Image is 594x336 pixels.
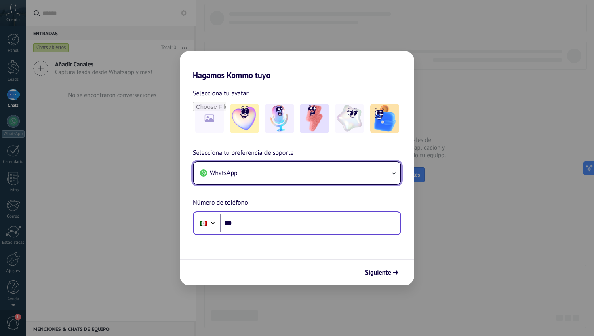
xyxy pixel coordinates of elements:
[335,104,364,133] img: -4.jpeg
[361,266,402,279] button: Siguiente
[300,104,329,133] img: -3.jpeg
[365,270,391,275] span: Siguiente
[196,215,211,232] div: Mexico: + 52
[210,169,238,177] span: WhatsApp
[265,104,294,133] img: -2.jpeg
[370,104,399,133] img: -5.jpeg
[230,104,259,133] img: -1.jpeg
[193,88,249,99] span: Selecciona tu avatar
[180,51,414,80] h2: Hagamos Kommo tuyo
[194,162,400,184] button: WhatsApp
[193,198,248,208] span: Número de teléfono
[193,148,294,158] span: Selecciona tu preferencia de soporte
